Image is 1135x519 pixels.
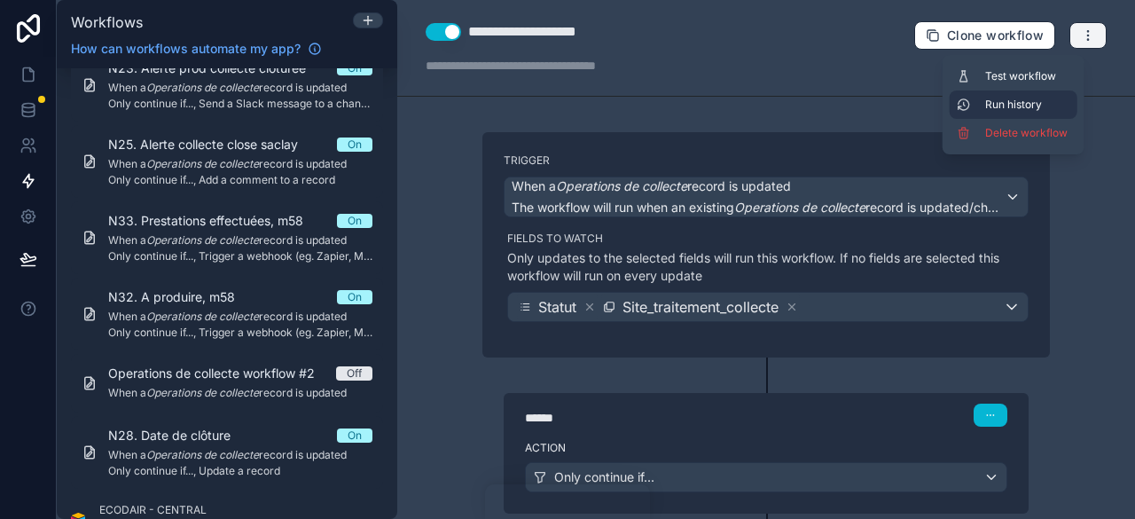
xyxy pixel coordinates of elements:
[985,98,1070,112] span: Run history
[71,13,143,31] span: Workflows
[512,177,791,195] span: When a record is updated
[950,90,1077,119] button: Run history
[507,249,1029,285] p: Only updates to the selected fields will run this workflow. If no fields are selected this workfl...
[985,69,1070,83] span: Test workflow
[914,21,1055,50] button: Clone workflow
[734,200,865,215] em: Operations de collecte
[525,441,1007,455] label: Action
[504,153,1029,168] label: Trigger
[512,200,1025,215] span: The workflow will run when an existing record is updated/changed
[525,462,1007,492] button: Only continue if...
[950,119,1077,147] button: Delete workflow
[622,296,779,318] span: Site_traitement_collecte
[950,62,1077,90] button: Test workflow
[985,126,1070,140] span: Delete workflow
[507,232,1029,246] label: Fields to watch
[507,292,1029,322] button: StatutSite_traitement_collecte
[71,40,301,58] span: How can workflows automate my app?
[947,28,1044,43] span: Clone workflow
[64,40,329,58] a: How can workflows automate my app?
[538,296,576,318] span: Statut
[554,468,654,486] span: Only continue if...
[556,178,687,193] em: Operations de collecte
[504,177,1029,217] button: When aOperations de collecterecord is updatedThe workflow will run when an existingOperations de ...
